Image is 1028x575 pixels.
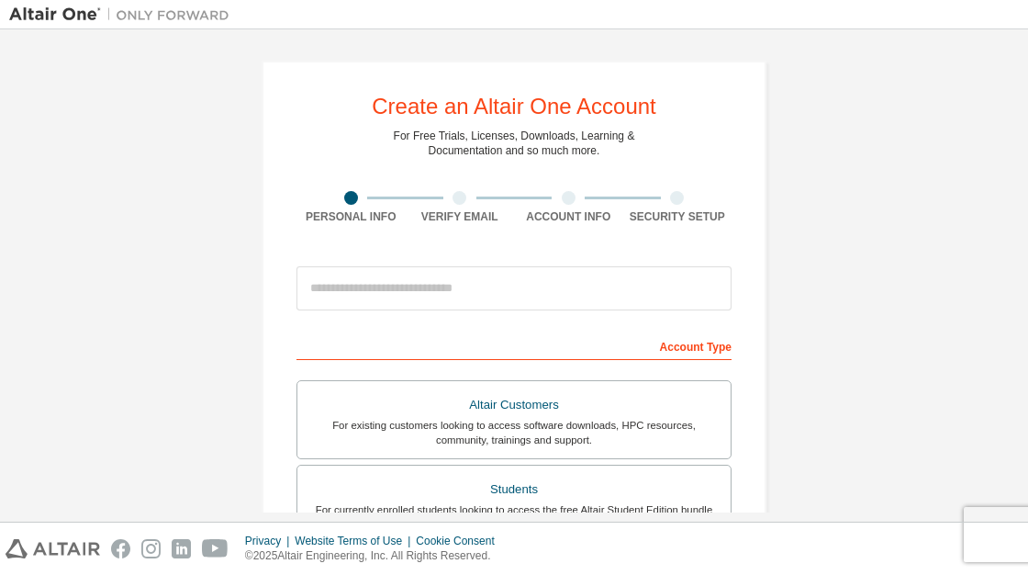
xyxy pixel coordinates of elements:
img: facebook.svg [111,539,130,558]
div: Personal Info [296,209,406,224]
div: Altair Customers [308,392,720,418]
div: Privacy [245,534,295,548]
div: Students [308,477,720,502]
div: Security Setup [623,209,732,224]
div: Cookie Consent [416,534,505,548]
div: For Free Trials, Licenses, Downloads, Learning & Documentation and so much more. [394,129,635,158]
div: For currently enrolled students looking to access the free Altair Student Edition bundle and all ... [308,502,720,532]
img: altair_logo.svg [6,539,100,558]
img: linkedin.svg [172,539,191,558]
img: Altair One [9,6,239,24]
p: © 2025 Altair Engineering, Inc. All Rights Reserved. [245,548,506,564]
div: For existing customers looking to access software downloads, HPC resources, community, trainings ... [308,418,720,447]
img: instagram.svg [141,539,161,558]
div: Create an Altair One Account [372,96,656,118]
div: Account Type [296,331,732,360]
div: Verify Email [406,209,515,224]
img: youtube.svg [202,539,229,558]
div: Website Terms of Use [295,534,416,548]
div: Account Info [514,209,623,224]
